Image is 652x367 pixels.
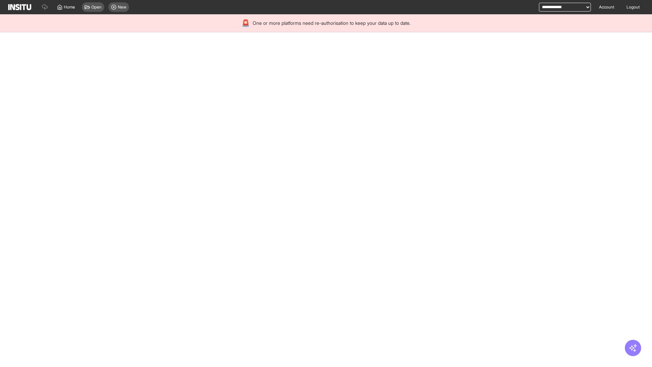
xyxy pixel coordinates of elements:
[253,20,411,27] span: One or more platforms need re-authorisation to keep your data up to date.
[241,18,250,28] div: 🚨
[91,4,102,10] span: Open
[8,4,31,10] img: Logo
[118,4,126,10] span: New
[64,4,75,10] span: Home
